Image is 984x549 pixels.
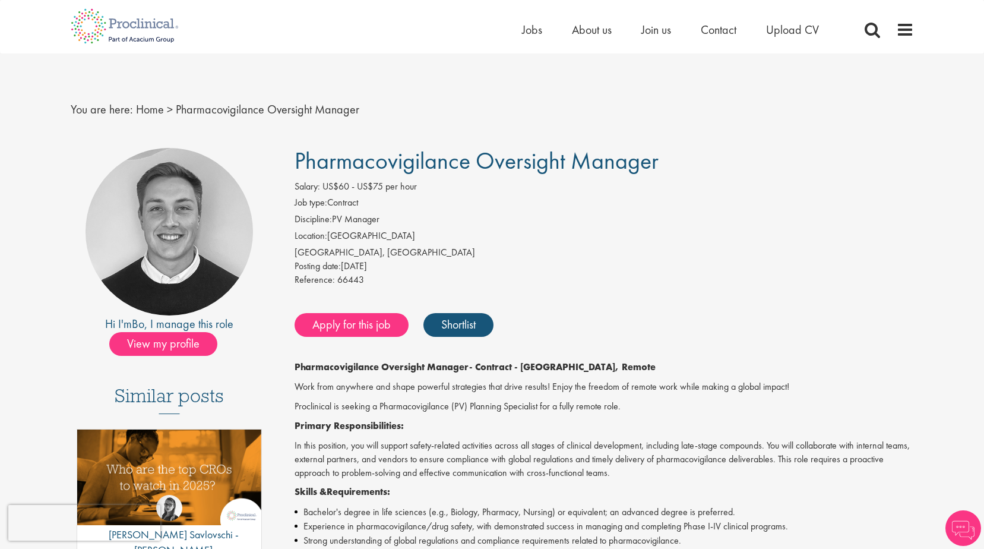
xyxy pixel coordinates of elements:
span: Posting date: [295,260,341,272]
span: 66443 [337,273,364,286]
span: Pharmacovigilance Oversight Manager [295,146,659,176]
a: Upload CV [766,22,819,37]
li: Bachelor's degree in life sciences (e.g., Biology, Pharmacy, Nursing) or equivalent; an advanced ... [295,505,914,519]
iframe: reCAPTCHA [8,505,160,541]
strong: Primary Responsibilities: [295,419,404,432]
li: Strong understanding of global regulations and compliance requirements related to pharmacovigilance. [295,534,914,548]
a: Link to a post [77,430,262,535]
a: breadcrumb link [136,102,164,117]
a: Jobs [522,22,542,37]
li: Contract [295,196,914,213]
a: Contact [701,22,736,37]
h3: Similar posts [115,386,224,414]
p: Proclinical is seeking a Pharmacovigilance (PV) Planning Specialist for a fully remote role. [295,400,914,414]
img: Chatbot [945,510,981,546]
img: Top 10 CROs 2025 | Proclinical [77,430,262,525]
label: Job type: [295,196,327,210]
span: Pharmacovigilance Oversight Manager [176,102,359,117]
li: PV Manager [295,213,914,229]
div: [GEOGRAPHIC_DATA], [GEOGRAPHIC_DATA] [295,246,914,260]
a: Join us [641,22,671,37]
span: > [167,102,173,117]
strong: Skills & [295,485,327,498]
img: Theodora Savlovschi - Wicks [156,495,182,521]
span: View my profile [109,332,217,356]
strong: Pharmacovigilance Oversight Manager [295,361,469,373]
a: Apply for this job [295,313,409,337]
p: Work from anywhere and shape powerful strategies that drive results! Enjoy the freedom of remote ... [295,380,914,394]
div: Hi I'm , I manage this role [71,315,268,333]
li: Experience in pharmacovigilance/drug safety, with demonstrated success in managing and completing... [295,519,914,534]
label: Salary: [295,180,320,194]
p: In this position, you will support safety-related activities across all stages of clinical develo... [295,439,914,480]
a: About us [572,22,612,37]
label: Discipline: [295,213,332,226]
a: Shortlist [423,313,493,337]
img: imeage of recruiter Bo Forsen [86,148,253,315]
a: Bo [132,316,144,332]
li: [GEOGRAPHIC_DATA] [295,229,914,246]
label: Location: [295,229,327,243]
div: [DATE] [295,260,914,273]
strong: Requirements: [327,485,390,498]
a: View my profile [109,335,229,350]
span: You are here: [71,102,133,117]
strong: - Contract - [GEOGRAPHIC_DATA], Remote [469,361,656,373]
label: Reference: [295,273,335,287]
span: US$60 - US$75 per hour [322,180,417,193]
